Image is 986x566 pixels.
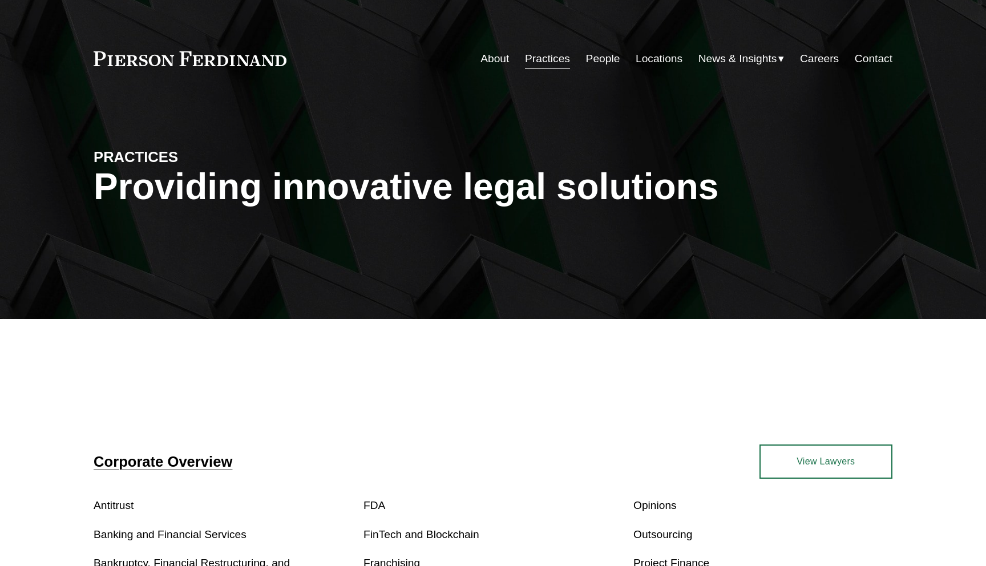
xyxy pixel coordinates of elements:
[698,49,777,69] span: News & Insights
[633,528,692,540] a: Outsourcing
[480,48,509,70] a: About
[94,528,246,540] a: Banking and Financial Services
[698,48,785,70] a: folder dropdown
[94,148,293,166] h4: PRACTICES
[94,454,232,470] a: Corporate Overview
[525,48,570,70] a: Practices
[636,48,682,70] a: Locations
[855,48,892,70] a: Contact
[759,444,892,479] a: View Lawyers
[94,166,892,208] h1: Providing innovative legal solutions
[633,499,677,511] a: Opinions
[363,499,385,511] a: FDA
[94,499,134,511] a: Antitrust
[586,48,620,70] a: People
[800,48,839,70] a: Careers
[363,528,479,540] a: FinTech and Blockchain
